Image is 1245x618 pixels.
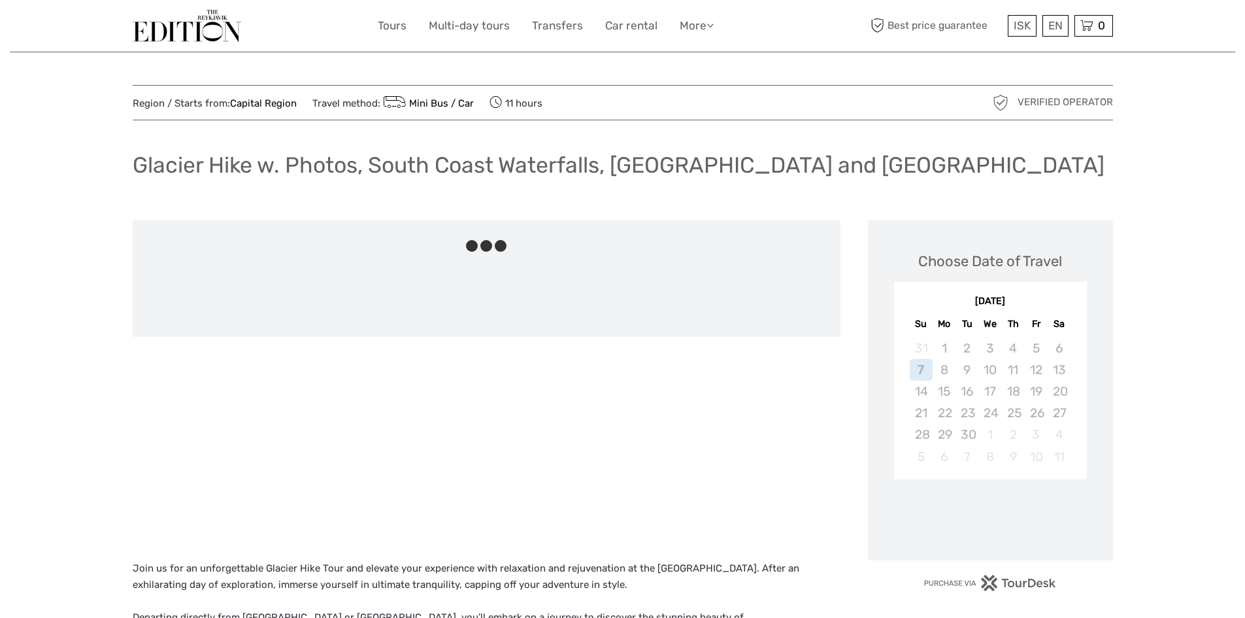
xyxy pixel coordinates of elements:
div: Not available Thursday, September 25th, 2025 [1002,402,1025,424]
div: Not available Monday, September 8th, 2025 [933,359,955,381]
div: Not available Saturday, September 20th, 2025 [1048,381,1071,402]
div: Th [1002,315,1025,333]
div: Not available Wednesday, October 1st, 2025 [978,424,1001,445]
div: Not available Sunday, August 31st, 2025 [910,337,933,359]
span: ISK [1014,19,1031,32]
div: Not available Saturday, October 11th, 2025 [1048,446,1071,468]
a: Transfers [532,16,583,35]
span: Region / Starts from: [133,97,297,111]
div: Not available Monday, September 15th, 2025 [933,381,955,402]
div: Not available Saturday, October 4th, 2025 [1048,424,1071,445]
span: Best price guarantee [868,15,1004,37]
div: Not available Tuesday, September 23rd, 2025 [955,402,978,424]
div: Not available Monday, October 6th, 2025 [933,446,955,468]
div: Not available Monday, September 1st, 2025 [933,337,955,359]
div: Not available Tuesday, September 9th, 2025 [955,359,978,381]
img: The Reykjavík Edition [133,10,241,42]
div: Not available Friday, September 26th, 2025 [1025,402,1048,424]
div: Not available Saturday, September 27th, 2025 [1048,402,1071,424]
div: Not available Monday, September 29th, 2025 [933,424,955,445]
div: Not available Tuesday, September 30th, 2025 [955,424,978,445]
div: Not available Sunday, September 21st, 2025 [910,402,933,424]
div: Not available Thursday, October 9th, 2025 [1002,446,1025,468]
div: Not available Friday, October 3rd, 2025 [1025,424,1048,445]
p: Join us for an unforgettable Glacier Hike Tour and elevate your experience with relaxation and re... [133,560,840,594]
a: Tours [378,16,407,35]
span: Travel method: [312,94,474,112]
div: Not available Friday, September 12th, 2025 [1025,359,1048,381]
div: Sa [1048,315,1071,333]
div: Not available Saturday, September 13th, 2025 [1048,359,1071,381]
div: Not available Sunday, September 7th, 2025 [910,359,933,381]
div: EN [1042,15,1069,37]
div: Not available Friday, September 19th, 2025 [1025,381,1048,402]
div: Not available Thursday, October 2nd, 2025 [1002,424,1025,445]
img: verified_operator_grey_128.png [990,92,1011,113]
div: Fr [1025,315,1048,333]
div: Not available Wednesday, September 24th, 2025 [978,402,1001,424]
div: We [978,315,1001,333]
span: Verified Operator [1018,95,1113,109]
a: Car rental [605,16,657,35]
div: Not available Wednesday, October 8th, 2025 [978,446,1001,468]
span: 11 hours [490,94,542,112]
div: Not available Tuesday, October 7th, 2025 [955,446,978,468]
div: Not available Thursday, September 4th, 2025 [1002,337,1025,359]
div: Not available Friday, October 10th, 2025 [1025,446,1048,468]
div: Tu [955,315,978,333]
div: Mo [933,315,955,333]
div: [DATE] [894,295,1087,309]
div: Not available Tuesday, September 2nd, 2025 [955,337,978,359]
h1: Glacier Hike w. Photos, South Coast Waterfalls, [GEOGRAPHIC_DATA] and [GEOGRAPHIC_DATA] [133,152,1104,179]
div: Not available Thursday, September 11th, 2025 [1002,359,1025,381]
a: Capital Region [230,97,297,109]
div: Su [910,315,933,333]
div: Not available Sunday, September 28th, 2025 [910,424,933,445]
div: Not available Sunday, September 14th, 2025 [910,381,933,402]
div: Not available Wednesday, September 10th, 2025 [978,359,1001,381]
div: Not available Tuesday, September 16th, 2025 [955,381,978,402]
img: PurchaseViaTourDesk.png [923,575,1056,591]
div: Choose Date of Travel [918,251,1062,271]
div: Not available Wednesday, September 17th, 2025 [978,381,1001,402]
div: Not available Saturday, September 6th, 2025 [1048,337,1071,359]
div: Not available Friday, September 5th, 2025 [1025,337,1048,359]
span: 0 [1096,19,1107,32]
div: Not available Wednesday, September 3rd, 2025 [978,337,1001,359]
div: Not available Monday, September 22nd, 2025 [933,402,955,424]
div: Not available Thursday, September 18th, 2025 [1002,381,1025,402]
a: Mini Bus / Car [380,97,474,109]
a: Multi-day tours [429,16,510,35]
div: month 2025-09 [898,337,1082,468]
div: Loading... [986,513,995,522]
div: Not available Sunday, October 5th, 2025 [910,446,933,468]
a: More [680,16,714,35]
